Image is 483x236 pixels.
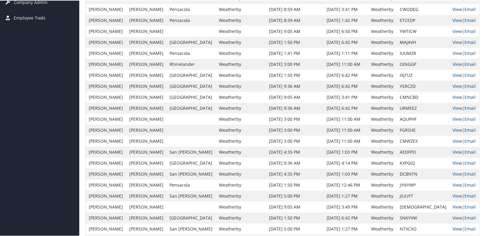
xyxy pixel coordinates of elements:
[324,223,368,234] td: [DATE] 1:27 PM
[464,181,476,187] a: Email
[324,91,368,102] td: [DATE] 3:41 PM
[397,201,450,212] td: [DEMOGRAPHIC_DATA]
[126,36,167,47] td: [PERSON_NAME]
[449,168,479,179] td: |
[126,102,167,113] td: [PERSON_NAME]
[166,102,216,113] td: [GEOGRAPHIC_DATA]
[453,17,462,23] a: View
[449,91,479,102] td: |
[266,47,324,58] td: [DATE] 1:41 PM
[216,14,266,25] td: Weatherby
[397,135,450,146] td: CMWZEX
[449,179,479,190] td: |
[266,102,324,113] td: [DATE] 9:36 AM
[266,157,324,168] td: [DATE] 9:36 AM
[449,135,479,146] td: |
[126,25,167,36] td: [PERSON_NAME]
[453,214,462,220] a: View
[216,47,266,58] td: Weatherby
[453,28,462,34] a: View
[397,179,450,190] td: JYNYWP
[453,105,462,110] a: View
[368,69,396,80] td: Weatherby
[266,80,324,91] td: [DATE] 9:36 AM
[216,80,266,91] td: Weatherby
[397,102,450,113] td: URMEEZ
[449,69,479,80] td: |
[368,190,396,201] td: Weatherby
[86,135,126,146] td: [PERSON_NAME]
[464,6,476,12] a: Email
[453,138,462,143] a: View
[324,69,368,80] td: [DATE] 6:42 PM
[453,127,462,132] a: View
[464,203,476,209] a: Email
[464,148,476,154] a: Email
[86,91,126,102] td: [PERSON_NAME]
[453,83,462,88] a: View
[368,91,396,102] td: Weatherby
[368,36,396,47] td: Weatherby
[449,190,479,201] td: |
[368,113,396,124] td: Weatherby
[166,80,216,91] td: [GEOGRAPHIC_DATA]
[126,135,167,146] td: [PERSON_NAME]
[86,3,126,14] td: [PERSON_NAME]
[86,14,126,25] td: [PERSON_NAME]
[449,201,479,212] td: |
[216,179,266,190] td: Weatherby
[266,223,324,234] td: [DATE] 5:00 PM
[368,25,396,36] td: Weatherby
[453,116,462,121] a: View
[166,36,216,47] td: [GEOGRAPHIC_DATA]
[266,91,324,102] td: [DATE] 9:05 AM
[126,223,167,234] td: [PERSON_NAME]
[216,102,266,113] td: Weatherby
[449,3,479,14] td: |
[86,25,126,36] td: [PERSON_NAME]
[166,157,216,168] td: [GEOGRAPHIC_DATA]
[86,168,126,179] td: [PERSON_NAME]
[166,223,216,234] td: San [PERSON_NAME]
[368,157,396,168] td: Weatherby
[453,39,462,45] a: View
[324,146,368,157] td: [DATE] 1:03 PM
[166,69,216,80] td: [GEOGRAPHIC_DATA]
[449,14,479,25] td: |
[216,201,266,212] td: Weatherby
[324,212,368,223] td: [DATE] 6:42 PM
[216,113,266,124] td: Weatherby
[126,124,167,135] td: [PERSON_NAME]
[464,72,476,77] a: Email
[453,50,462,55] a: View
[449,146,479,157] td: |
[166,47,216,58] td: Pensacola
[397,113,450,124] td: AQUPHF
[166,91,216,102] td: [GEOGRAPHIC_DATA]
[86,113,126,124] td: [PERSON_NAME]
[86,190,126,201] td: [PERSON_NAME]
[397,223,450,234] td: NTXCXO
[449,223,479,234] td: |
[126,47,167,58] td: [PERSON_NAME]
[449,212,479,223] td: |
[266,58,324,69] td: [DATE] 3:00 PM
[166,168,216,179] td: San [PERSON_NAME]
[324,190,368,201] td: [DATE] 1:27 PM
[397,80,450,91] td: YSRCZD
[368,135,396,146] td: Weatherby
[166,212,216,223] td: [GEOGRAPHIC_DATA]
[464,83,476,88] a: Email
[453,203,462,209] a: View
[368,14,396,25] td: Weatherby
[464,192,476,198] a: Email
[126,91,167,102] td: [PERSON_NAME]
[216,124,266,135] td: Weatherby
[266,190,324,201] td: [DATE] 5:00 PM
[86,201,126,212] td: [PERSON_NAME]
[86,212,126,223] td: [PERSON_NAME]
[166,58,216,69] td: Rhinelander
[324,25,368,36] td: [DATE] 6:50 PM
[86,58,126,69] td: [PERSON_NAME]
[397,69,450,80] td: IXJTUZ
